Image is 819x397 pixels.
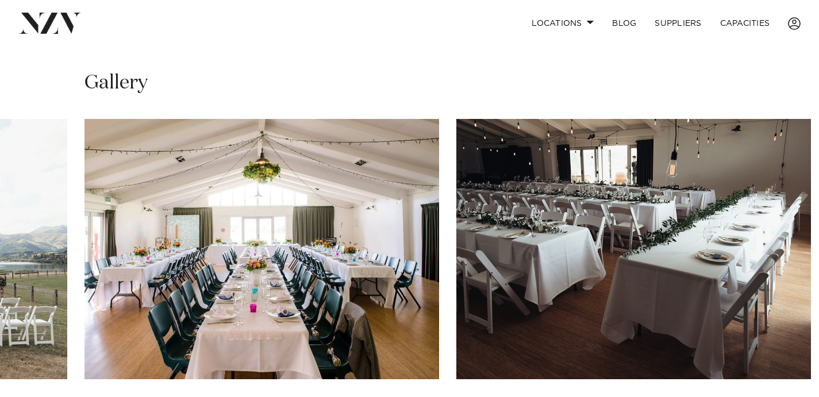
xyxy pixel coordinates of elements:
[84,119,439,379] swiper-slide: 2 / 8
[603,11,645,36] a: BLOG
[84,70,148,96] h2: Gallery
[645,11,710,36] a: SUPPLIERS
[456,119,811,379] swiper-slide: 3 / 8
[18,13,81,33] img: nzv-logo.png
[522,11,603,36] a: Locations
[711,11,779,36] a: Capacities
